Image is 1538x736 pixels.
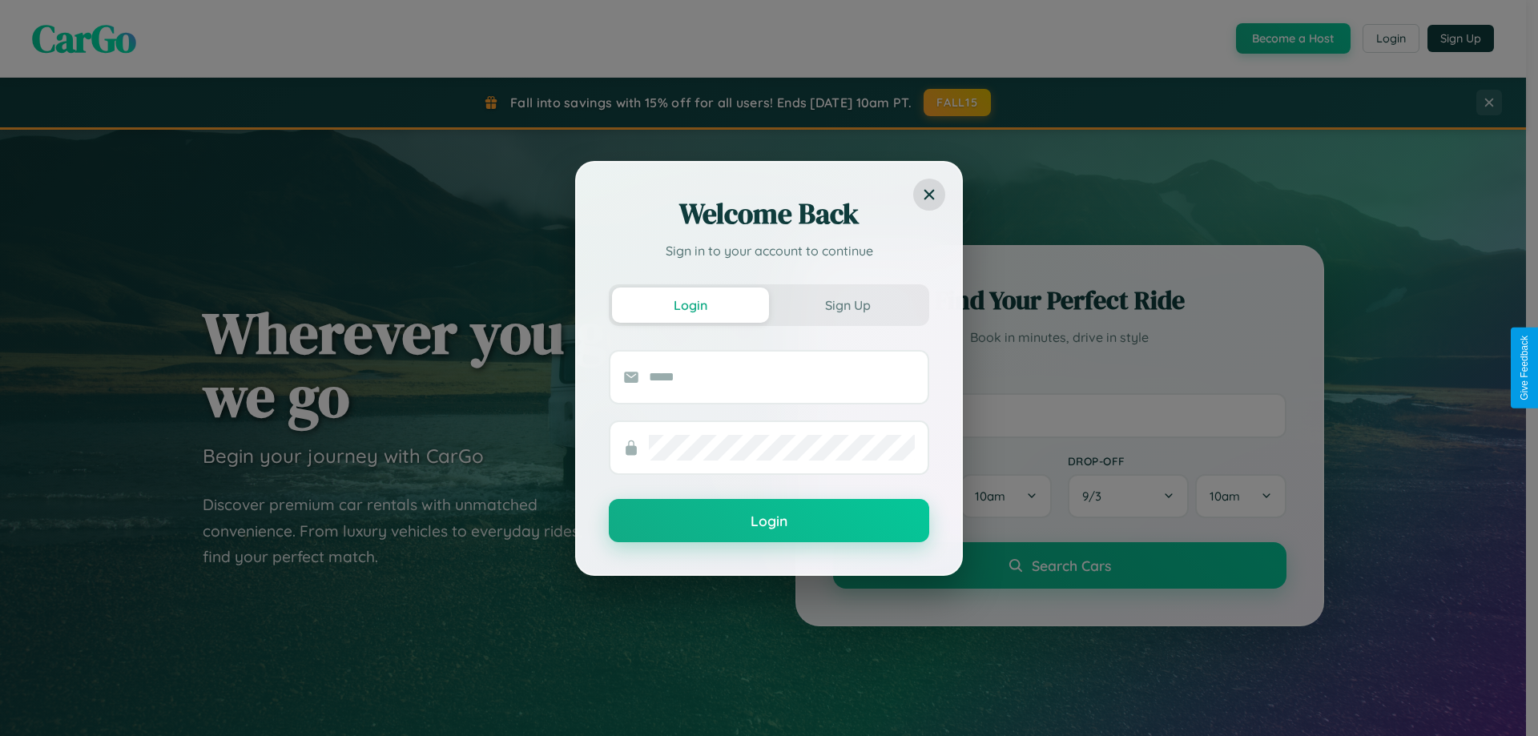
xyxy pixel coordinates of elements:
[609,195,929,233] h2: Welcome Back
[609,241,929,260] p: Sign in to your account to continue
[769,288,926,323] button: Sign Up
[612,288,769,323] button: Login
[1519,336,1530,400] div: Give Feedback
[609,499,929,542] button: Login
